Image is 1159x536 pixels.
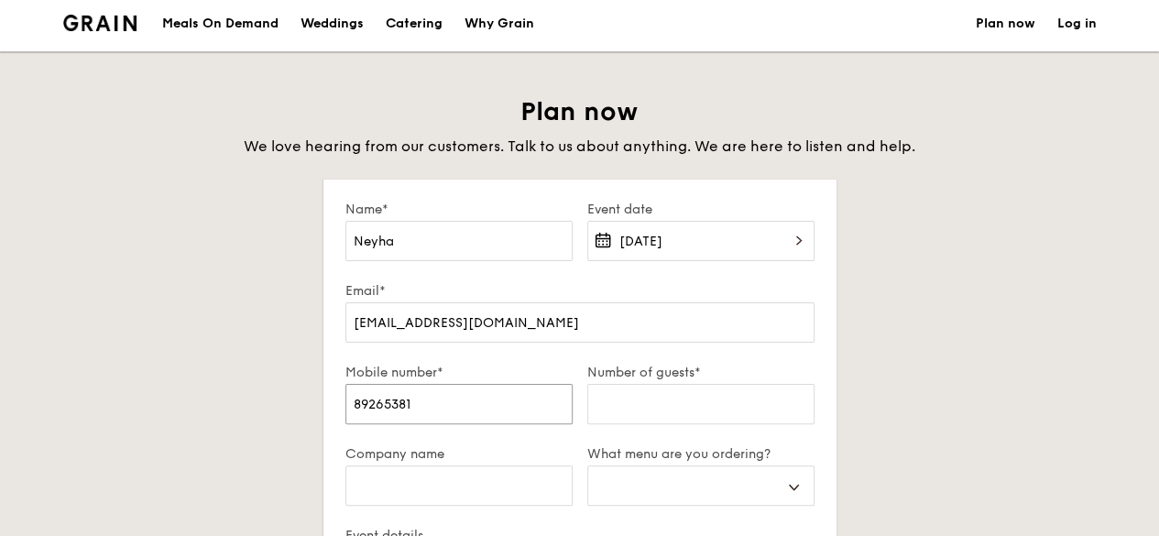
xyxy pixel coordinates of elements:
[63,15,137,31] a: Logotype
[345,365,573,380] label: Mobile number*
[587,202,815,217] label: Event date
[345,283,815,299] label: Email*
[587,446,815,462] label: What menu are you ordering?
[345,202,573,217] label: Name*
[345,446,573,462] label: Company name
[244,137,915,155] span: We love hearing from our customers. Talk to us about anything. We are here to listen and help.
[587,365,815,380] label: Number of guests*
[63,15,137,31] img: Grain
[520,96,639,127] span: Plan now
